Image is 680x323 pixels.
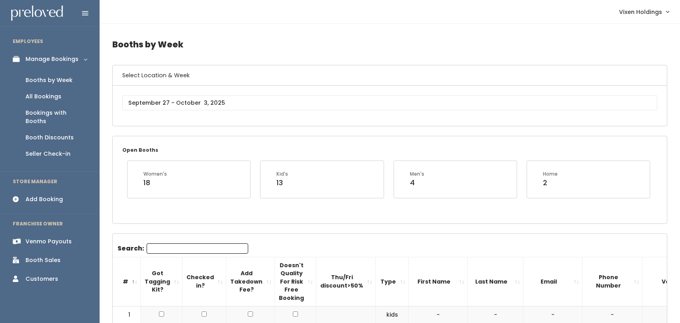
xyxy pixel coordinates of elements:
td: 1 [113,306,141,323]
div: Home [543,170,558,178]
td: - [409,306,468,323]
td: - [468,306,523,323]
div: Add Booking [25,195,63,204]
div: Venmo Payouts [25,237,72,246]
label: Search: [118,243,248,254]
td: - [582,306,643,323]
div: 2 [543,178,558,188]
div: Manage Bookings [25,55,78,63]
th: #: activate to sort column descending [113,257,141,306]
input: Search: [147,243,248,254]
small: Open Booths [122,147,158,153]
th: Type: activate to sort column ascending [376,257,409,306]
div: Men's [410,170,424,178]
div: Seller Check-in [25,150,71,158]
img: preloved logo [11,6,63,21]
h4: Booths by Week [112,33,667,55]
td: - [523,306,582,323]
div: Women's [143,170,167,178]
div: 13 [276,178,288,188]
th: Add Takedown Fee?: activate to sort column ascending [226,257,275,306]
h6: Select Location & Week [113,65,667,86]
div: All Bookings [25,92,61,101]
th: Checked in?: activate to sort column ascending [182,257,226,306]
div: 4 [410,178,424,188]
span: Vixen Holdings [619,8,662,16]
div: Bookings with Booths [25,109,87,125]
div: Customers [25,275,58,283]
div: Booth Sales [25,256,61,264]
div: Kid's [276,170,288,178]
th: Thu/Fri discount&gt;50%: activate to sort column ascending [316,257,376,306]
th: Got Tagging Kit?: activate to sort column ascending [141,257,182,306]
th: First Name: activate to sort column ascending [409,257,468,306]
input: September 27 - October 3, 2025 [122,95,657,110]
div: 18 [143,178,167,188]
a: Vixen Holdings [611,3,677,20]
td: kids [376,306,409,323]
th: Email: activate to sort column ascending [523,257,582,306]
th: Phone Number: activate to sort column ascending [582,257,643,306]
th: Doesn't Quality For Risk Free Booking : activate to sort column ascending [275,257,316,306]
div: Booth Discounts [25,133,74,142]
div: Booths by Week [25,76,73,84]
th: Last Name: activate to sort column ascending [468,257,523,306]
